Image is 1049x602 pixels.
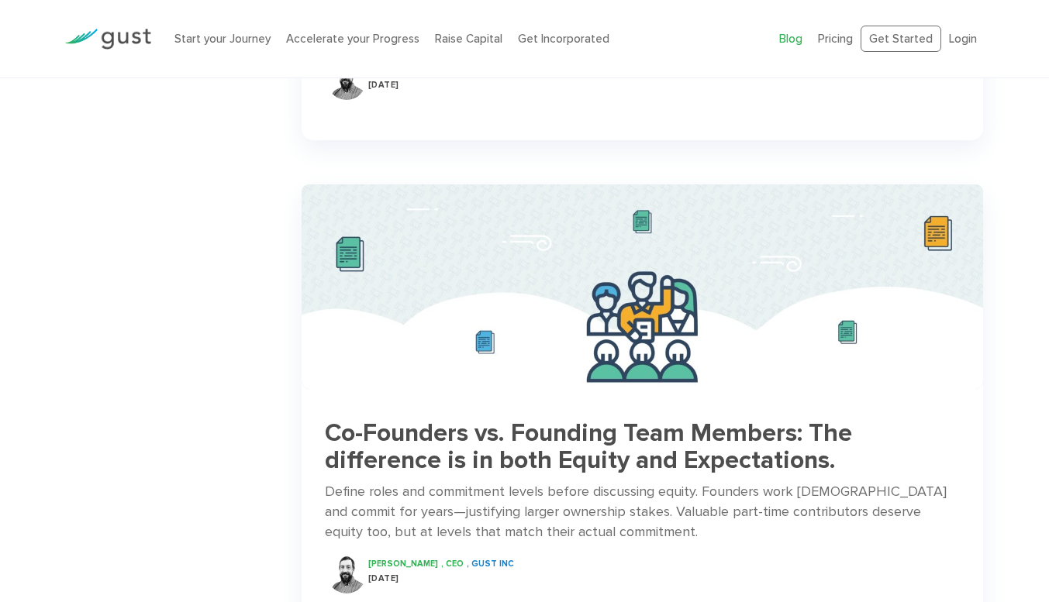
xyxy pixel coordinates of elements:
a: Accelerate your Progress [286,32,419,46]
img: Peter Swan [327,555,366,593]
img: How to Run a Shareholder Meeting [302,184,983,389]
div: Define roles and commitment levels before discussing equity. Founders work [DEMOGRAPHIC_DATA] and... [325,482,960,542]
span: [DATE] [368,573,399,583]
span: [PERSON_NAME] [368,559,438,569]
a: Blog [779,32,802,46]
a: Raise Capital [435,32,502,46]
a: Pricing [818,32,853,46]
a: Get Started [861,26,941,53]
span: [DATE] [368,80,399,90]
a: Get Incorporated [518,32,609,46]
img: Gust Logo [64,29,151,50]
span: , Gust INC [467,559,514,569]
a: Start your Journey [174,32,271,46]
span: , CEO [441,559,464,569]
a: Login [949,32,977,46]
img: Peter Swan [327,61,366,100]
h3: Co-Founders vs. Founding Team Members: The difference is in both Equity and Expectations. [325,420,960,474]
